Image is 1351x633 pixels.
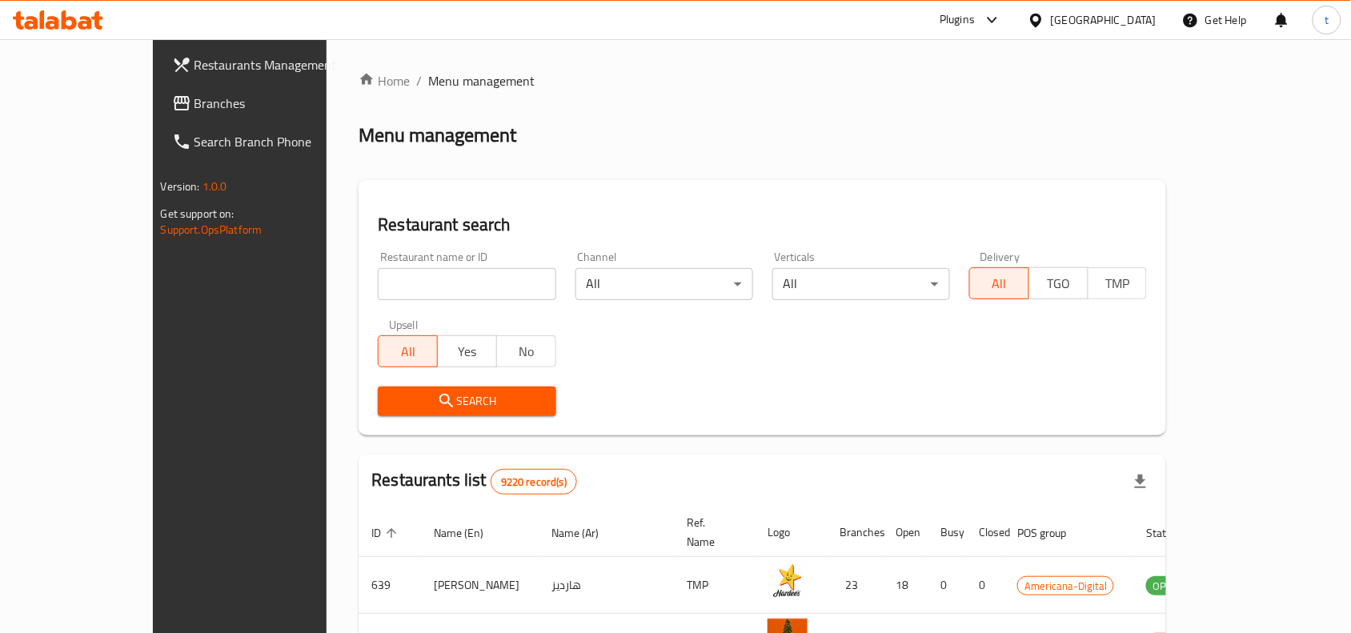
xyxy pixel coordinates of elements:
a: Search Branch Phone [159,122,379,161]
a: Restaurants Management [159,46,379,84]
span: All [385,340,431,363]
span: Menu management [428,71,535,90]
span: Get support on: [161,203,235,224]
button: Search [378,387,555,416]
label: Delivery [980,251,1020,262]
li: / [416,71,422,90]
td: 0 [966,557,1004,614]
div: [GEOGRAPHIC_DATA] [1051,11,1157,29]
a: Support.OpsPlatform [161,219,263,240]
a: Branches [159,84,379,122]
button: TMP [1088,267,1148,299]
th: Closed [966,508,1004,557]
div: Export file [1121,463,1160,501]
button: No [496,335,556,367]
button: All [378,335,438,367]
div: All [575,268,753,300]
span: All [976,272,1023,295]
span: Restaurants Management [194,55,366,74]
button: Yes [437,335,497,367]
span: Branches [194,94,366,113]
button: TGO [1028,267,1088,299]
th: Logo [755,508,827,557]
span: Name (Ar) [551,523,619,543]
span: Name (En) [434,523,504,543]
span: Version: [161,176,200,197]
td: 23 [827,557,883,614]
img: Hardee's [768,562,808,602]
span: Yes [444,340,491,363]
span: 1.0.0 [202,176,227,197]
span: TGO [1036,272,1082,295]
td: 639 [359,557,421,614]
span: No [503,340,550,363]
input: Search for restaurant name or ID.. [378,268,555,300]
nav: breadcrumb [359,71,1166,90]
span: t [1325,11,1329,29]
span: OPEN [1146,577,1185,595]
th: Busy [928,508,966,557]
button: All [969,267,1029,299]
div: Total records count [491,469,577,495]
div: All [772,268,950,300]
td: 0 [928,557,966,614]
th: Branches [827,508,883,557]
h2: Restaurant search [378,213,1147,237]
h2: Menu management [359,122,516,148]
td: 18 [883,557,928,614]
span: ID [371,523,402,543]
span: Search [391,391,543,411]
td: هارديز [539,557,674,614]
span: Status [1146,523,1198,543]
h2: Restaurants list [371,468,577,495]
span: Ref. Name [687,513,736,551]
td: [PERSON_NAME] [421,557,539,614]
td: TMP [674,557,755,614]
span: Americana-Digital [1018,577,1113,595]
span: Search Branch Phone [194,132,366,151]
span: TMP [1095,272,1141,295]
label: Upsell [389,319,419,331]
div: Plugins [940,10,975,30]
span: POS group [1017,523,1087,543]
span: 9220 record(s) [491,475,576,490]
th: Open [883,508,928,557]
div: OPEN [1146,576,1185,595]
a: Home [359,71,410,90]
